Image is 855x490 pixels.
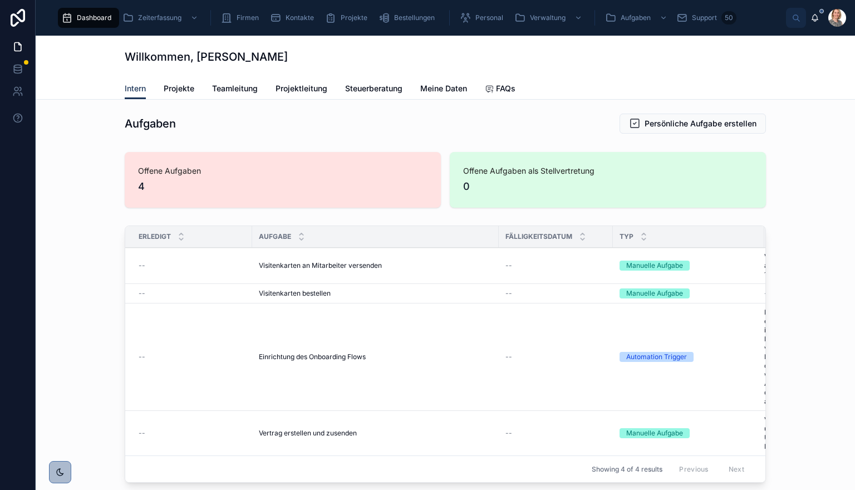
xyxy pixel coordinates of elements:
[259,429,492,438] a: Vertrag erstellen und zusenden
[505,429,606,438] a: --
[139,289,245,298] a: --
[125,49,288,65] h1: Willkommen, [PERSON_NAME]
[345,79,402,101] a: Steuerberatung
[505,352,512,361] span: --
[139,261,245,270] a: --
[267,8,322,28] a: Kontakte
[626,288,683,298] div: Manuelle Aufgabe
[505,232,572,241] span: Fälligkeitsdatum
[620,352,758,362] a: Automation Trigger
[620,288,758,298] a: Manuelle Aufgabe
[620,232,633,241] span: Typ
[259,261,492,270] a: Visitenkarten an Mitarbeiter versenden
[259,352,366,361] span: Einrichtung des Onboarding Flows
[259,352,492,361] a: Einrichtung des Onboarding Flows
[764,415,843,451] a: Vertrag zusenden und unterschreiben lassen. Unterschriftenlauf mit Mitarbeiter und CEO.
[505,261,606,270] a: --
[259,261,382,270] span: Visitenkarten an Mitarbeiter versenden
[463,179,753,194] span: 0
[621,13,651,22] span: Aufgaben
[139,232,171,241] span: Erledigt
[626,261,683,271] div: Manuelle Aufgabe
[505,289,606,298] a: --
[139,352,145,361] span: --
[139,352,245,361] a: --
[259,289,492,298] a: Visitenkarten bestellen
[212,79,258,101] a: Teamleitung
[505,289,512,298] span: --
[721,11,736,24] div: 50
[237,13,259,22] span: Firmen
[394,13,435,22] span: Bestellungen
[463,165,753,177] span: Offene Aufgaben als Stellvertretung
[496,83,515,94] span: FAQs
[139,261,145,270] span: --
[119,8,204,28] a: Zeiterfassung
[530,13,566,22] span: Verwaltung
[212,83,258,94] span: Teamleitung
[592,465,662,474] span: Showing 4 of 4 results
[77,13,111,22] span: Dashboard
[218,8,267,28] a: Firmen
[138,165,427,177] span: Offene Aufgaben
[138,13,181,22] span: Zeiterfassung
[485,79,515,101] a: FAQs
[420,83,467,94] span: Meine Daten
[164,79,194,101] a: Projekte
[276,79,327,101] a: Projektleitung
[602,8,673,28] a: Aufgaben
[764,289,771,298] span: --
[138,179,427,194] span: 4
[620,114,766,134] button: Persönliche Aufgabe erstellen
[259,232,291,241] span: Aufgabe
[511,8,588,28] a: Verwaltung
[764,252,843,279] a: Versenden Visitenkarten an neuen Mitarbeiter ca. 1 Woche vorher
[125,79,146,100] a: Intern
[341,13,367,22] span: Projekte
[626,352,687,362] div: Automation Trigger
[505,429,512,438] span: --
[620,428,758,438] a: Manuelle Aufgabe
[164,83,194,94] span: Projekte
[139,429,145,438] span: --
[673,8,740,28] a: Support50
[53,6,786,30] div: scrollable content
[692,13,717,22] span: Support
[375,8,443,28] a: Bestellungen
[475,13,503,22] span: Personal
[58,8,119,28] a: Dashboard
[125,116,176,131] h1: Aufgaben
[345,83,402,94] span: Steuerberatung
[626,428,683,438] div: Manuelle Aufgabe
[259,289,331,298] span: Visitenkarten bestellen
[764,308,843,406] a: Diese Aufgabe ermöglicht es alle individuellen Einstellungen vorzunehmen und den Flow zu starten....
[420,79,467,101] a: Meine Daten
[620,261,758,271] a: Manuelle Aufgabe
[139,289,145,298] span: --
[125,83,146,94] span: Intern
[276,83,327,94] span: Projektleitung
[456,8,511,28] a: Personal
[139,429,245,438] a: --
[322,8,375,28] a: Projekte
[505,352,606,361] a: --
[764,289,843,298] a: --
[505,261,512,270] span: --
[286,13,314,22] span: Kontakte
[645,118,756,129] span: Persönliche Aufgabe erstellen
[259,429,357,438] span: Vertrag erstellen und zusenden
